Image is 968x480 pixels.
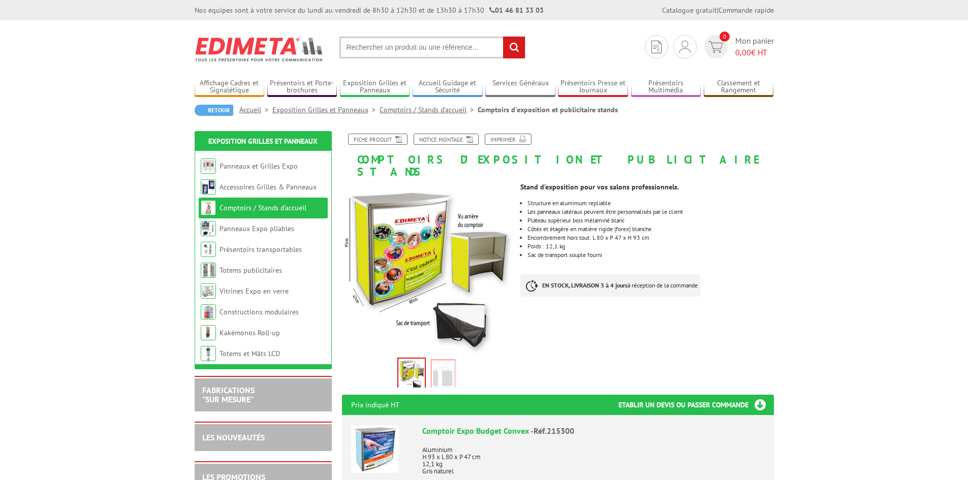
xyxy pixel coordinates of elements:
a: FABRICATIONS"Sur Mesure" [202,385,255,404]
a: Affichage Cadres et Signalétique [195,79,265,95]
img: 215300_-_shemas_v3.jpg [431,360,455,391]
h1: Comptoirs d'exposition et publicitaire stands [334,134,782,178]
span: 0,00 [735,47,751,57]
a: Totems et Mâts LCD [220,349,280,358]
img: Edimeta [195,30,324,68]
img: Comptoir Expo Budget Convex [351,425,399,473]
img: devis rapide [708,41,723,53]
a: Présentoirs transportables [220,245,302,254]
span: Mon panier [735,35,774,58]
strong: Stand d’exposition pour vos salons professionnels. [520,182,679,191]
a: Catalogue gratuit [662,6,717,15]
li: Les panneaux latéraux peuvent être personnalisés par le client [527,209,773,215]
span: Réf.215300 [534,426,574,436]
img: Présentoirs transportables [201,242,216,257]
img: devis rapide [651,41,662,53]
a: Présentoirs et Porte-brochures [267,79,337,95]
li: Encombrement hors tout: L 80 x P 47 x H 93 cm [527,235,773,241]
p: à réception de la commande [520,274,700,297]
span: € HT [735,47,774,58]
a: Totems publicitaires [220,266,282,275]
img: comptoirs_et_pupitres_215300_1.jpg [342,183,513,354]
a: Retour [195,105,233,116]
li: Structure en aluminium repliable [527,200,773,206]
a: Kakémonos Roll-up [220,328,280,337]
img: Panneaux et Grilles Expo [201,158,216,174]
img: devis rapide [679,41,691,53]
img: Accessoires Grilles & Panneaux [201,179,216,195]
a: Présentoirs Multimédia [631,79,701,95]
li: Plateau supérieur bois mélaminé blanc [527,217,773,223]
p: Prix indiqué HT [351,395,399,415]
img: Vitrines Expo en verre [201,283,216,299]
a: Services Généraux [485,79,555,95]
a: Notice Montage [414,134,479,145]
p: Aluminium H 93 x L 80 x P 47 cm 12,1 kg Gris naturel [422,439,765,475]
a: Panneaux et Grilles Expo [220,162,298,171]
li: Sac de transport souple fourni [527,252,773,258]
a: Comptoirs / Stands d'accueil [220,203,306,212]
a: Accueil [239,105,272,114]
div: | [662,5,774,15]
a: Présentoirs Presse et Journaux [558,79,628,95]
h3: Etablir un devis ou passer commande [618,395,774,415]
li: Comptoirs d'exposition et publicitaire stands [478,105,618,115]
img: Totems et Mâts LCD [201,346,216,361]
a: devis rapide 0 Mon panier 0,00€ HT [702,35,774,58]
div: Nos équipes sont à votre service du lundi au vendredi de 8h30 à 12h30 et de 13h30 à 17h30 [195,5,544,15]
a: Exposition Grilles et Panneaux [340,79,410,95]
a: Commande rapide [719,6,774,15]
strong: EN STOCK, LIVRAISON 3 à 4 jours [542,281,628,289]
a: Vitrines Expo en verre [220,286,289,296]
img: comptoirs_et_pupitres_215300_1.jpg [398,359,425,390]
a: Comptoirs / Stands d'accueil [380,105,478,114]
a: Accessoires Grilles & Panneaux [220,182,317,191]
strong: 01 46 81 33 03 [489,6,544,15]
a: Panneaux Expo pliables [220,224,294,233]
a: Exposition Grilles et Panneaux [272,105,380,114]
div: Comptoir Expo Budget Convex - [422,425,765,437]
input: Rechercher un produit ou une référence... [339,37,525,58]
img: Comptoirs / Stands d'accueil [201,200,216,215]
input: rechercher [503,37,525,58]
li: Côtés et étagère en matière rigide (forex) blanche [527,226,773,232]
img: Panneaux Expo pliables [201,221,216,236]
a: Constructions modulaires [220,307,299,316]
a: LES NOUVEAUTÉS [202,432,265,442]
a: Exposition Grilles et Panneaux [208,137,318,146]
a: Classement et Rangement [704,79,774,95]
a: Fiche produit [348,134,408,145]
a: Accueil Guidage et Sécurité [413,79,483,95]
a: Imprimer [485,134,532,145]
span: 0 [720,31,730,42]
li: Poids : 12,1 kg [527,243,773,249]
img: Totems publicitaires [201,263,216,278]
img: Constructions modulaires [201,304,216,319]
img: Kakémonos Roll-up [201,325,216,340]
